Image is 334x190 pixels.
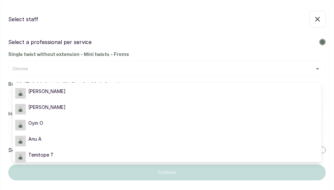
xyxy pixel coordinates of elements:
[15,120,26,130] img: staff image
[13,83,321,162] ul: Choose
[28,88,66,95] span: [PERSON_NAME]
[8,15,38,23] p: Select staff
[15,152,26,162] img: staff image
[8,81,326,88] h2: Braids/Twist takeout - Medium braids take out x
[15,136,26,146] img: staff image
[8,146,118,154] p: Select professional that can do all services
[8,38,92,46] p: Select a professional per service
[28,152,54,158] span: Temitope T
[13,66,321,71] button: Choose
[28,104,66,111] span: [PERSON_NAME]
[28,120,43,126] span: Oyin O
[15,104,26,115] img: staff image
[13,66,28,71] span: Choose
[28,136,42,142] span: Anu A
[8,51,326,58] h2: Single twist without extension - Mini twists - From x
[8,111,326,118] h2: Hair Treatment - Moisture treatment x
[8,165,326,180] button: Continue
[15,88,26,99] img: staff image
